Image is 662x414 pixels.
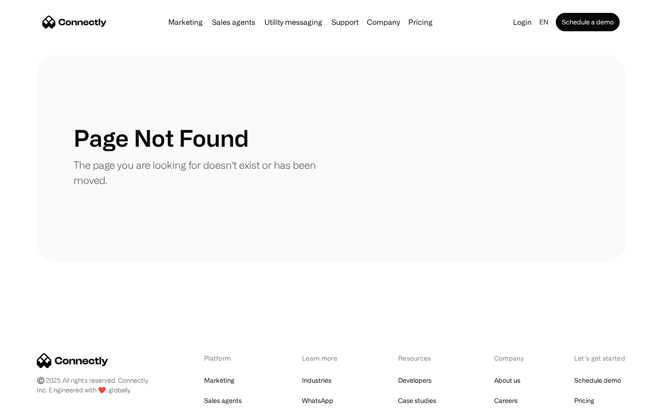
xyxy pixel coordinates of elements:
[204,353,254,363] div: Platform
[261,18,326,26] a: Utility messaging
[574,353,625,363] div: Let’s get started
[398,353,446,363] div: Resources
[302,353,350,363] div: Learn more
[9,397,55,411] aside: Language selected: English
[302,394,333,407] a: WhatsApp
[367,16,400,29] div: Company
[494,374,520,387] a: About us
[556,13,620,31] a: Schedule a demo
[574,374,621,387] a: Schedule demo
[405,18,436,26] a: Pricing
[208,18,259,26] a: Sales agents
[509,16,536,29] a: Login
[494,353,526,363] div: Company
[574,394,594,407] a: Pricing
[165,18,206,26] a: Marketing
[539,16,548,29] div: en
[74,124,249,152] h1: Page Not Found
[204,374,234,387] a: Marketing
[398,374,432,387] a: Developers
[494,394,518,407] a: Careers
[398,394,436,407] a: Case studies
[302,374,331,387] a: Industries
[74,157,331,188] p: The page you are looking for doesn't exist or has been moved.
[204,394,242,407] a: Sales agents
[328,18,362,26] a: Support
[18,398,55,411] ul: Language list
